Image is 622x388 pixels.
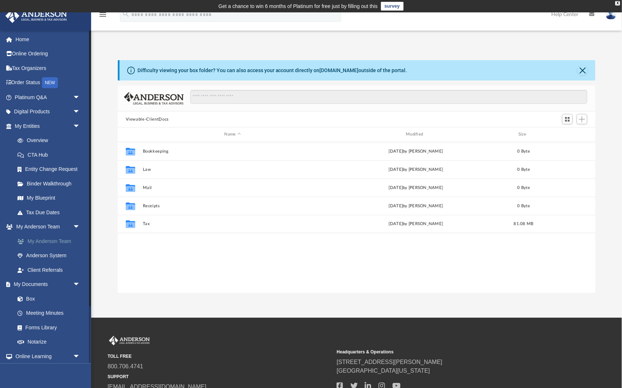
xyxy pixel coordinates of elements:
a: Tax Organizers [5,61,91,75]
a: survey [381,2,404,11]
div: [DATE] by [PERSON_NAME] [326,148,506,154]
button: Receipts [143,204,323,208]
button: Add [577,114,588,124]
a: Digital Productsarrow_drop_down [5,105,91,119]
a: Box [10,291,84,306]
a: Notarize [10,335,88,349]
div: id [541,131,592,138]
span: arrow_drop_down [73,90,88,105]
button: Tax [143,222,323,226]
div: Size [509,131,538,138]
a: My Blueprint [10,191,88,205]
a: Courses [10,364,88,378]
a: My Entitiesarrow_drop_down [5,119,91,133]
div: id [121,131,139,138]
small: TOLL FREE [108,353,332,360]
div: Modified [326,131,506,138]
a: Order StatusNEW [5,75,91,90]
span: arrow_drop_down [73,277,88,292]
button: Viewable-ClientDocs [126,116,169,123]
span: 0 Byte [517,167,530,171]
span: arrow_drop_down [73,349,88,364]
a: Binder Walkthrough [10,176,91,191]
a: Anderson System [10,248,91,263]
button: Mail [143,185,323,190]
span: arrow_drop_down [73,105,88,119]
a: menu [98,14,107,19]
i: menu [98,10,107,19]
span: arrow_drop_down [73,119,88,134]
img: Anderson Advisors Platinum Portal [108,336,151,345]
a: CTA Hub [10,148,91,162]
a: Tax Due Dates [10,205,91,220]
img: User Pic [606,9,617,20]
div: close [615,1,620,5]
a: Overview [10,133,91,148]
a: Online Learningarrow_drop_down [5,349,88,364]
span: 0 Byte [517,149,530,153]
i: search [122,10,130,18]
span: 0 Byte [517,204,530,208]
button: Switch to Grid View [562,114,573,124]
small: Headquarters & Operations [337,349,561,355]
button: Bookkeeping [143,149,323,154]
a: My Anderson Teamarrow_drop_down [5,220,91,234]
a: Client Referrals [10,263,91,277]
a: [GEOGRAPHIC_DATA][US_STATE] [337,368,430,374]
small: SUPPORT [108,373,332,380]
a: Home [5,32,91,47]
div: Get a chance to win 6 months of Platinum for free just by filling out this [218,2,378,11]
div: grid [118,142,596,293]
input: Search files and folders [190,90,588,104]
a: [DOMAIN_NAME] [320,67,359,73]
div: [DATE] by [PERSON_NAME] [326,166,506,173]
a: Meeting Minutes [10,306,88,321]
div: [DATE] by [PERSON_NAME] [326,184,506,191]
a: My Documentsarrow_drop_down [5,277,88,292]
a: Entity Change Request [10,162,91,177]
div: Difficulty viewing your box folder? You can also access your account directly on outside of the p... [137,67,407,74]
div: [DATE] by [PERSON_NAME] [326,203,506,209]
a: Platinum Q&Aarrow_drop_down [5,90,91,105]
a: Online Ordering [5,47,91,61]
div: by [PERSON_NAME] [326,221,506,227]
span: 81.08 MB [514,222,533,226]
span: [DATE] [389,222,403,226]
button: Law [143,167,323,172]
span: arrow_drop_down [73,220,88,235]
span: 0 Byte [517,185,530,189]
div: Name [142,131,322,138]
a: 800.706.4741 [108,363,143,369]
a: My Anderson Team [10,234,91,248]
button: Close [578,65,588,75]
a: Forms Library [10,320,84,335]
img: Anderson Advisors Platinum Portal [3,9,69,23]
div: NEW [42,77,58,88]
a: [STREET_ADDRESS][PERSON_NAME] [337,359,443,365]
